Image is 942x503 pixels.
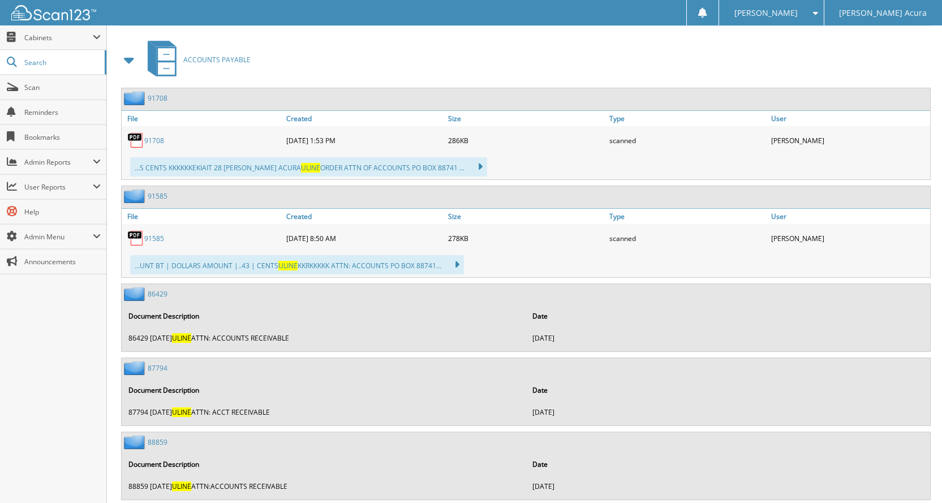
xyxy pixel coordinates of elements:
[24,58,99,67] span: Search
[283,227,445,250] div: [DATE] 8:50 AM
[130,157,487,177] div: ...S CENTS KKKKKKEKIAIT 28 [PERSON_NAME] ACURA ORDER ATTN OF ACCOUNTS PO BOX 88741 ...
[24,108,101,117] span: Reminders
[527,403,930,422] td: [DATE]
[122,111,283,126] a: File
[144,234,164,243] a: 91585
[24,232,93,242] span: Admin Menu
[124,91,148,105] img: folder2.png
[839,10,927,16] span: [PERSON_NAME] Acura
[607,129,768,152] div: scanned
[607,227,768,250] div: scanned
[278,261,298,270] span: ULINE
[123,379,526,402] th: Document Description
[24,182,93,192] span: User Reports
[148,437,167,447] a: 88859
[734,10,798,16] span: [PERSON_NAME]
[148,363,167,373] a: 87794
[124,189,148,203] img: folder2.png
[445,227,607,250] div: 278KB
[124,435,148,449] img: folder2.png
[123,453,526,476] th: Document Description
[607,111,768,126] a: Type
[172,333,191,343] span: ULINE
[768,129,930,152] div: [PERSON_NAME]
[148,93,167,103] a: 91708
[445,129,607,152] div: 286KB
[130,255,464,274] div: ...UNT BT | DOLLARS AMOUNT |..43 | CENTS KKRKKKKK ATTN: ACCOUNTS PO BOX 88741...
[445,209,607,224] a: Size
[11,5,96,20] img: scan123-logo-white.svg
[127,132,144,149] img: PDF.png
[445,111,607,126] a: Size
[123,403,526,422] td: 87794 [DATE] ATTN: ACCT RECEIVABLE
[301,163,320,173] span: ULINE
[172,407,191,417] span: ULINE
[183,55,251,65] span: ACCOUNTS PAYABLE
[283,209,445,224] a: Created
[123,329,526,347] td: 86429 [DATE] ATTN: ACCOUNTS RECEIVABLE
[527,329,930,347] td: [DATE]
[24,257,101,266] span: Announcements
[124,287,148,301] img: folder2.png
[24,83,101,92] span: Scan
[768,227,930,250] div: [PERSON_NAME]
[607,209,768,224] a: Type
[885,449,942,503] iframe: Chat Widget
[527,304,930,328] th: Date
[24,132,101,142] span: Bookmarks
[141,37,251,82] a: ACCOUNTS PAYABLE
[123,304,526,328] th: Document Description
[527,379,930,402] th: Date
[24,33,93,42] span: Cabinets
[24,157,93,167] span: Admin Reports
[527,477,930,496] td: [DATE]
[283,111,445,126] a: Created
[148,191,167,201] a: 91585
[148,289,167,299] a: 86429
[124,361,148,375] img: folder2.png
[283,129,445,152] div: [DATE] 1:53 PM
[127,230,144,247] img: PDF.png
[24,207,101,217] span: Help
[144,136,164,145] a: 91708
[123,477,526,496] td: 88859 [DATE] ATTN:ACCOUNTS RECEIVABLE
[122,209,283,224] a: File
[768,209,930,224] a: User
[527,453,930,476] th: Date
[172,481,191,491] span: ULINE
[768,111,930,126] a: User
